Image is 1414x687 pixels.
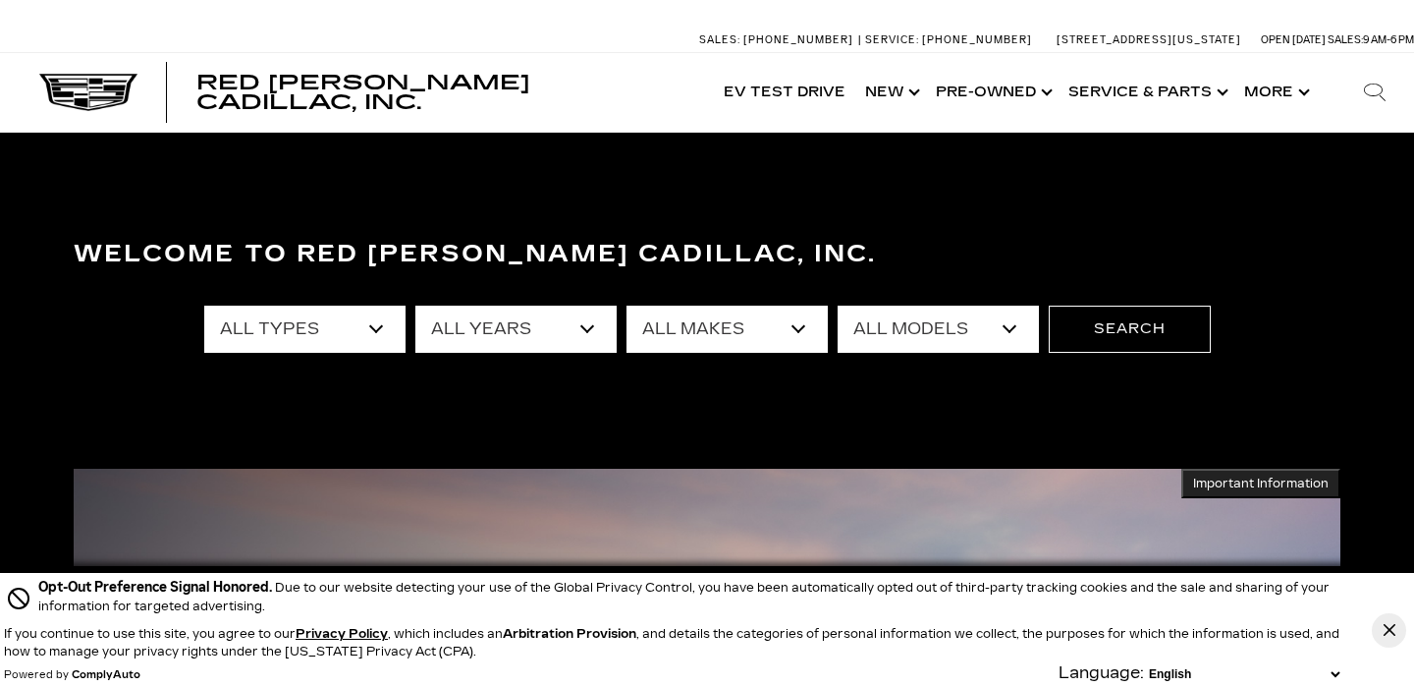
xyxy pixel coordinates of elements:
[743,33,853,46] span: [PHONE_NUMBER]
[926,53,1059,132] a: Pre-Owned
[1372,613,1406,648] button: Close Button
[858,34,1037,45] a: Service: [PHONE_NUMBER]
[922,33,1032,46] span: [PHONE_NUMBER]
[1144,665,1344,683] select: Language Select
[1049,306,1211,353] button: Search
[1328,33,1363,46] span: Sales:
[714,53,855,132] a: EV Test Drive
[1234,53,1316,132] button: More
[72,669,140,681] a: ComplyAuto
[699,34,858,45] a: Sales: [PHONE_NUMBER]
[503,627,636,641] strong: Arbitration Provision
[699,33,740,46] span: Sales:
[196,73,694,112] a: Red [PERSON_NAME] Cadillac, Inc.
[296,627,388,641] a: Privacy Policy
[855,53,926,132] a: New
[415,306,617,353] select: Filter by year
[204,306,406,353] select: Filter by type
[39,74,137,111] img: Cadillac Dark Logo with Cadillac White Text
[1057,33,1241,46] a: [STREET_ADDRESS][US_STATE]
[38,577,1344,615] div: Due to our website detecting your use of the Global Privacy Control, you have been automatically ...
[1363,33,1414,46] span: 9 AM-6 PM
[1261,33,1326,46] span: Open [DATE]
[38,579,275,596] span: Opt-Out Preference Signal Honored .
[626,306,828,353] select: Filter by make
[4,627,1339,658] p: If you continue to use this site, you agree to our , which includes an , and details the categori...
[838,306,1039,353] select: Filter by model
[1059,665,1144,681] div: Language:
[1059,53,1234,132] a: Service & Parts
[865,33,919,46] span: Service:
[74,235,1340,274] h3: Welcome to Red [PERSON_NAME] Cadillac, Inc.
[4,669,140,681] div: Powered by
[1193,476,1329,491] span: Important Information
[196,71,530,114] span: Red [PERSON_NAME] Cadillac, Inc.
